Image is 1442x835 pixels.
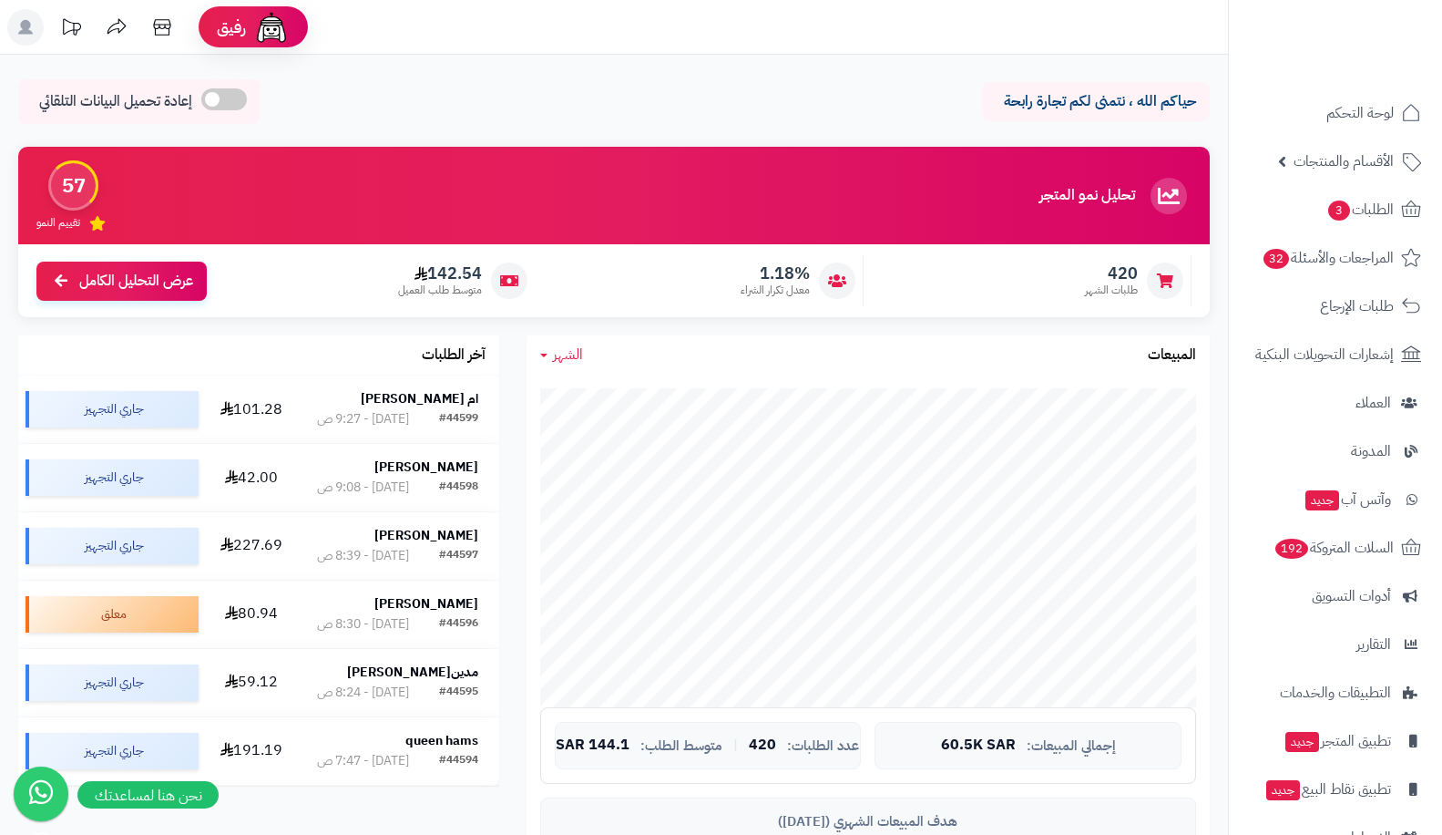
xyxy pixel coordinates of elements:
[439,615,478,634] div: #44596
[1240,526,1431,570] a: السلات المتروكة192
[317,752,409,770] div: [DATE] - 7:47 ص
[1027,738,1116,754] span: إجمالي المبيعات:
[1240,333,1431,376] a: إشعارات التحويلات البنكية
[26,733,199,769] div: جاري التجهيز
[1262,245,1394,271] span: المراجعات والأسئلة
[206,376,295,443] td: 101.28
[1240,188,1431,232] a: الطلبات3
[553,344,583,366] span: الشهر
[206,649,295,716] td: 59.12
[741,283,810,298] span: معدل تكرار الشراء
[733,738,738,752] span: |
[405,731,478,750] strong: queen hams
[1283,728,1391,754] span: تطبيق المتجر
[36,215,80,231] span: تقييم النمو
[996,91,1196,112] p: حياكم الله ، نتمنى لكم تجارة رابحة
[1240,91,1431,135] a: لوحة التحكم
[1263,249,1289,269] span: 32
[1264,777,1391,802] span: تطبيق نقاط البيع
[398,263,482,283] span: 142.54
[439,410,478,428] div: #44599
[1355,390,1391,416] span: العملاء
[374,594,478,613] strong: [PERSON_NAME]
[1240,478,1431,521] a: وآتس آبجديد
[206,512,295,580] td: 227.69
[1240,768,1431,811] a: تطبيق نقاط البيعجديد
[1240,429,1431,473] a: المدونة
[1255,342,1394,367] span: إشعارات التحويلات البنكية
[1240,574,1431,618] a: أدوات التسويق
[317,479,409,497] div: [DATE] - 9:08 ص
[1275,539,1308,559] span: 192
[1356,632,1391,657] span: التقارير
[206,717,295,785] td: 191.19
[48,9,94,50] a: تحديثات المنصة
[1240,671,1431,715] a: التطبيقات والخدمات
[1240,623,1431,666] a: التقارير
[79,271,193,292] span: عرض التحليل الكامل
[317,410,409,428] div: [DATE] - 9:27 ص
[317,547,409,565] div: [DATE] - 8:39 ص
[26,528,199,564] div: جاري التجهيز
[1240,381,1431,425] a: العملاء
[26,665,199,701] div: جاري التجهيز
[439,547,478,565] div: #44597
[1305,490,1339,510] span: جديد
[1351,438,1391,464] span: المدونة
[374,526,478,545] strong: [PERSON_NAME]
[555,812,1181,831] div: هدف المبيعات الشهري ([DATE])
[1280,680,1391,706] span: التطبيقات والخدمات
[640,738,722,754] span: متوسط الطلب:
[217,16,246,38] span: رفيق
[317,684,409,702] div: [DATE] - 8:24 ص
[1294,149,1394,174] span: الأقسام والمنتجات
[1285,732,1319,752] span: جديد
[556,737,629,754] span: 144.1 SAR
[206,581,295,648] td: 80.94
[1085,263,1138,283] span: 420
[540,345,583,366] a: الشهر
[749,737,776,754] span: 420
[787,738,859,754] span: عدد الطلبات:
[439,684,478,702] div: #44595
[26,596,199,633] div: معلق
[1320,294,1394,319] span: طلبات الإرجاع
[1266,780,1300,800] span: جديد
[1085,283,1138,298] span: طلبات الشهر
[1304,487,1391,512] span: وآتس آب
[1318,49,1425,88] img: logo-2.png
[741,263,810,283] span: 1.18%
[36,262,207,301] a: عرض التحليل الكامل
[39,91,192,112] span: إعادة تحميل البيانات التلقائي
[374,458,478,477] strong: [PERSON_NAME]
[361,389,478,408] strong: ام [PERSON_NAME]
[1328,201,1350,221] span: 3
[941,737,1016,754] span: 60.5K SAR
[1273,535,1394,561] span: السلات المتروكة
[206,444,295,511] td: 42.00
[1039,188,1135,204] h3: تحليل نمو المتجر
[26,459,199,496] div: جاري التجهيز
[1326,197,1394,222] span: الطلبات
[1240,719,1431,763] a: تطبيق المتجرجديد
[1326,100,1394,126] span: لوحة التحكم
[1148,347,1196,364] h3: المبيعات
[398,283,482,298] span: متوسط طلب العميل
[317,615,409,634] div: [DATE] - 8:30 ص
[439,752,478,770] div: #44594
[439,479,478,497] div: #44598
[422,347,486,364] h3: آخر الطلبات
[1240,236,1431,280] a: المراجعات والأسئلة32
[1240,284,1431,328] a: طلبات الإرجاع
[253,9,290,46] img: ai-face.png
[26,391,199,428] div: جاري التجهيز
[1312,583,1391,609] span: أدوات التسويق
[347,663,478,682] strong: مدين[PERSON_NAME]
